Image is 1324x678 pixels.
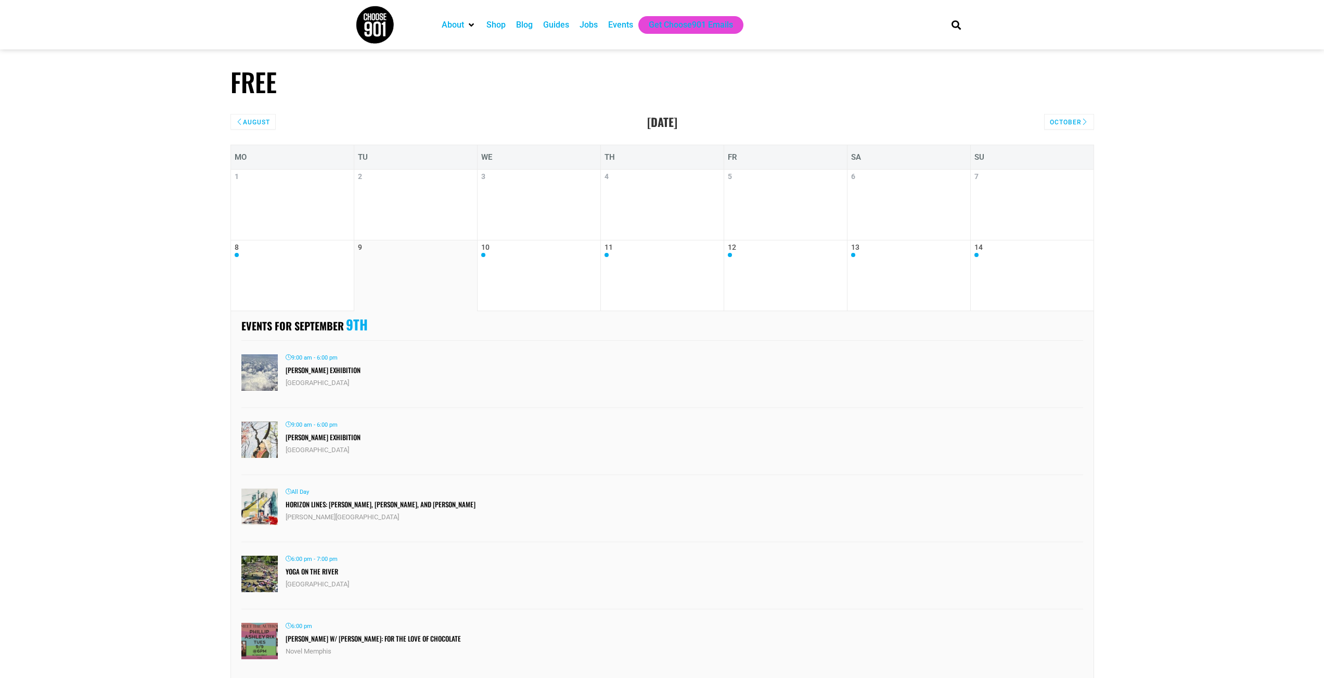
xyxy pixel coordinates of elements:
[970,170,1094,240] dt: 7
[486,19,506,31] a: Shop
[728,243,843,308] a: 12
[580,19,598,31] a: Jobs
[241,319,344,332] h6: Events for September
[605,243,720,308] a: 11
[358,243,473,309] a: 9
[241,354,278,391] img: Aerial view of a dense layer of cumulus clouds stretching across the sky, reminiscent of scenes f...
[724,145,847,170] dt: FR
[286,623,1083,630] div: 6:00 pm
[235,243,350,308] a: 8
[354,145,477,170] dt: TU
[230,67,1094,97] h1: Free
[947,16,965,33] div: Search
[724,170,847,240] dt: 5
[230,115,1094,129] h2: [DATE]
[477,145,600,170] dt: WE
[286,446,1083,455] div: [GEOGRAPHIC_DATA]
[241,421,278,458] img: A person in winter clothing stands outdoors, holding a tree trunk and looking up at sunlight shin...
[286,566,338,577] a: Yoga on the River
[436,16,934,34] nav: Main nav
[436,16,481,34] div: About
[286,421,1083,428] div: 9:00 am - 6:00 pm
[477,170,600,240] dt: 3
[286,513,1083,522] div: [PERSON_NAME][GEOGRAPHIC_DATA]
[286,379,1083,388] div: [GEOGRAPHIC_DATA]
[286,580,1083,589] div: [GEOGRAPHIC_DATA]
[286,556,1083,562] div: 6:00 pm - 7:00 pm
[286,633,461,644] a: [PERSON_NAME] W/ [PERSON_NAME]: FOR THE LOVE OF CHOCOLATE
[649,19,733,31] a: Get Choose901 Emails
[481,243,597,308] a: 10
[286,432,361,442] a: [PERSON_NAME] Exhibition
[600,145,724,170] dt: TH
[346,316,368,332] h3: 9th
[543,19,569,31] a: Guides
[286,647,1083,656] div: Novel Memphis
[230,145,354,170] dt: MO
[286,354,1083,361] div: 9:00 am - 6:00 pm
[847,170,970,240] dt: 6
[354,170,477,240] dt: 2
[608,19,633,31] a: Events
[286,365,361,375] a: [PERSON_NAME] Exhibition
[241,623,278,659] img: Meet the Author event featuring chocolate innovator Phillip Ashley Rix with Gina Neely, discussin...
[851,243,967,308] a: 13
[847,145,970,170] dt: SA
[241,489,278,525] img: Abstract painting of a house with a yellow roof, trees, and a pole in front; loose brushstrokes a...
[970,145,1094,170] dt: SU
[286,489,1083,495] div: All Day
[286,499,475,509] a: Horizon Lines: [PERSON_NAME], [PERSON_NAME], and [PERSON_NAME]
[442,19,464,31] a: About
[974,243,1089,308] a: 14
[230,170,354,240] dt: 1
[516,19,533,31] a: Blog
[600,170,724,240] dt: 4
[241,556,278,592] img: A large group of people practice yoga on mats spread out across a grassy park area under daylight...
